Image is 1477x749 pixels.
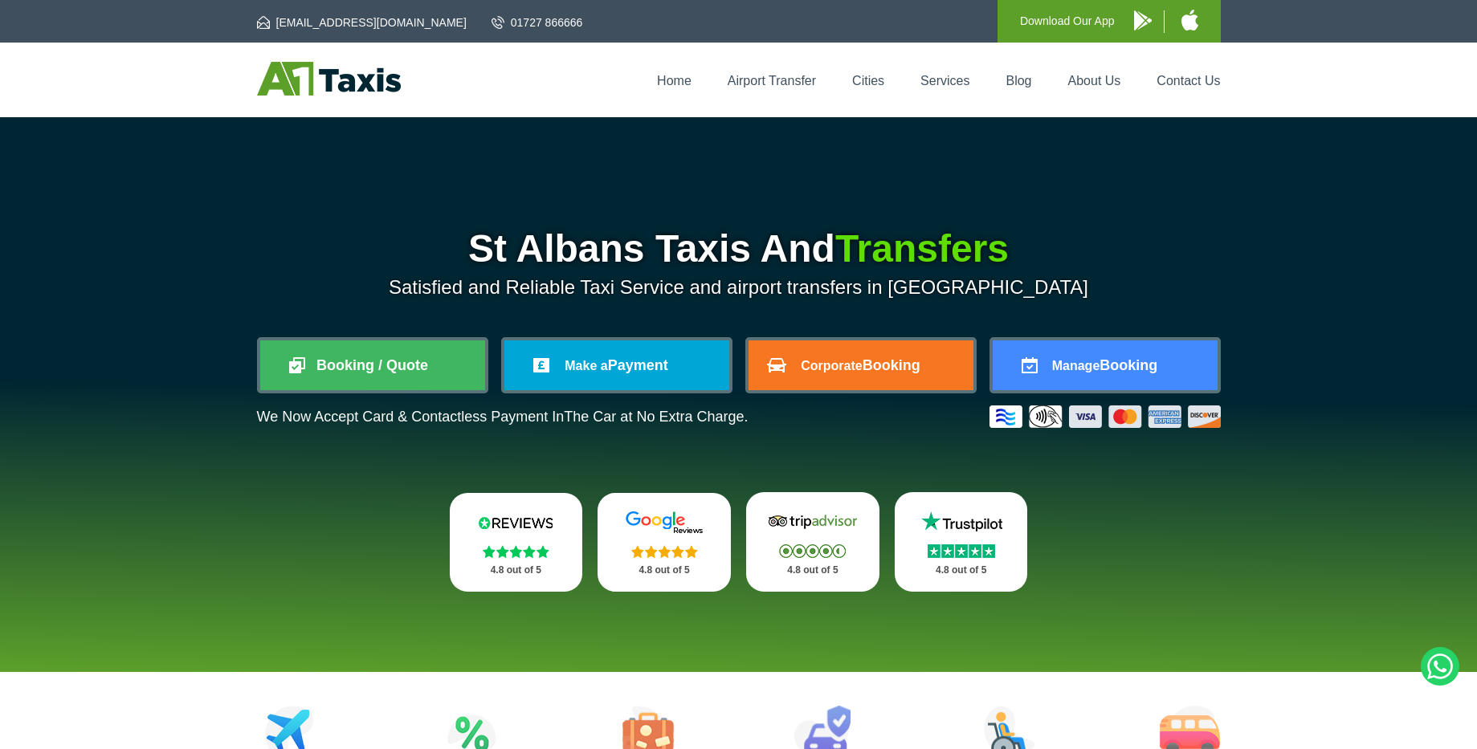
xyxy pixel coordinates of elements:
p: We Now Accept Card & Contactless Payment In [257,409,749,425]
a: Services [920,74,969,88]
img: Stars [631,545,698,558]
span: Manage [1052,359,1100,372]
a: Reviews.io Stars 4.8 out of 5 [450,493,583,592]
a: Home [657,74,692,88]
a: Google Stars 4.8 out of 5 [598,493,731,592]
a: 01727 866666 [492,14,583,31]
span: The Car at No Extra Charge. [564,409,748,425]
a: Trustpilot Stars 4.8 out of 5 [895,492,1028,592]
img: Tripadvisor [765,510,861,534]
a: [EMAIL_ADDRESS][DOMAIN_NAME] [257,14,467,31]
img: A1 Taxis iPhone App [1181,10,1198,31]
img: Stars [928,544,995,558]
span: Transfers [835,227,1009,270]
a: Cities [852,74,884,88]
img: Trustpilot [913,510,1010,534]
img: A1 Taxis St Albans LTD [257,62,401,96]
p: Download Our App [1020,11,1115,31]
a: Make aPayment [504,340,729,390]
img: Credit And Debit Cards [989,405,1221,428]
a: ManageBooking [993,340,1218,390]
h1: St Albans Taxis And [257,230,1221,268]
p: 4.8 out of 5 [764,560,862,580]
span: Make a [565,359,607,372]
p: Satisfied and Reliable Taxi Service and airport transfers in [GEOGRAPHIC_DATA] [257,276,1221,299]
a: Booking / Quote [260,340,485,390]
a: Blog [1006,74,1031,88]
span: Corporate [801,359,862,372]
a: Airport Transfer [728,74,816,88]
img: A1 Taxis Android App [1134,10,1152,31]
img: Google [616,511,712,535]
p: 4.8 out of 5 [912,560,1010,580]
a: Contact Us [1157,74,1220,88]
a: About Us [1068,74,1121,88]
a: Tripadvisor Stars 4.8 out of 5 [746,492,879,592]
img: Reviews.io [467,511,564,535]
p: 4.8 out of 5 [467,560,565,580]
img: Stars [779,544,846,558]
p: 4.8 out of 5 [615,560,713,580]
img: Stars [483,545,549,558]
a: CorporateBooking [749,340,973,390]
